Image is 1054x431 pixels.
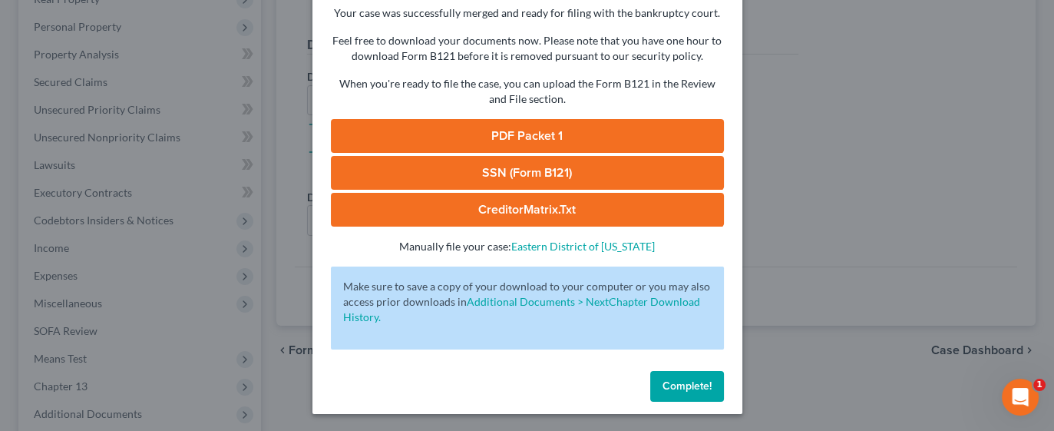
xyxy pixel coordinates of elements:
[343,295,700,323] a: Additional Documents > NextChapter Download History.
[331,193,724,227] a: CreditorMatrix.txt
[331,76,724,107] p: When you're ready to file the case, you can upload the Form B121 in the Review and File section.
[662,380,712,393] span: Complete!
[511,240,655,253] a: Eastern District of [US_STATE]
[331,156,724,190] a: SSN (Form B121)
[1002,379,1039,416] iframe: Intercom live chat
[331,119,724,153] a: PDF Packet 1
[331,239,724,254] p: Manually file your case:
[331,5,724,21] p: Your case was successfully merged and ready for filing with the bankruptcy court.
[650,371,724,402] button: Complete!
[343,279,712,325] p: Make sure to save a copy of your download to your computer or you may also access prior downloads in
[1033,379,1046,391] span: 1
[331,33,724,64] p: Feel free to download your documents now. Please note that you have one hour to download Form B12...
